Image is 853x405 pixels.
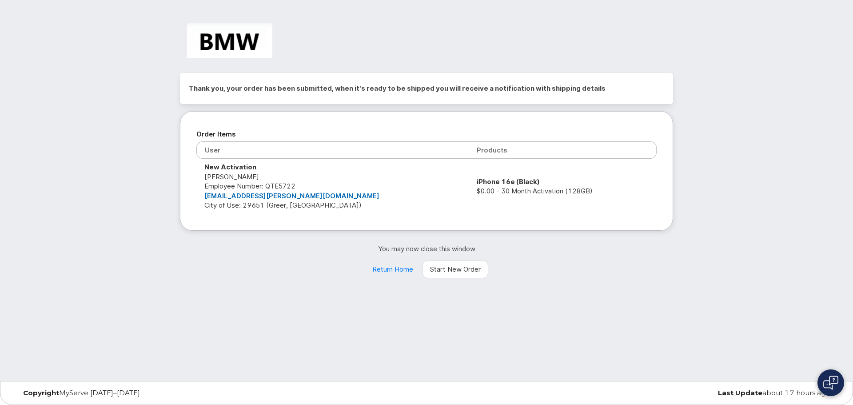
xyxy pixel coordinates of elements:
[423,261,488,278] a: Start New Order
[196,159,469,214] td: [PERSON_NAME] City of Use: 29651 (Greer, [GEOGRAPHIC_DATA])
[477,177,540,186] strong: iPhone 16e (Black)
[823,376,838,390] img: Open chat
[187,23,272,58] img: BMW Manufacturing Co LLC
[196,128,657,141] h2: Order Items
[204,182,295,190] span: Employee Number: QTE5722
[196,141,469,159] th: User
[563,389,837,397] div: about 17 hours ago
[180,244,673,253] p: You may now close this window
[469,159,657,214] td: $0.00 - 30 Month Activation (128GB)
[365,261,421,278] a: Return Home
[204,192,379,200] a: [EMAIL_ADDRESS][PERSON_NAME][DOMAIN_NAME]
[204,163,256,171] strong: New Activation
[23,389,59,397] strong: Copyright
[718,389,762,397] strong: Last Update
[16,389,290,397] div: MyServe [DATE]–[DATE]
[469,141,657,159] th: Products
[189,82,664,95] h2: Thank you, your order has been submitted, when it's ready to be shipped you will receive a notifi...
